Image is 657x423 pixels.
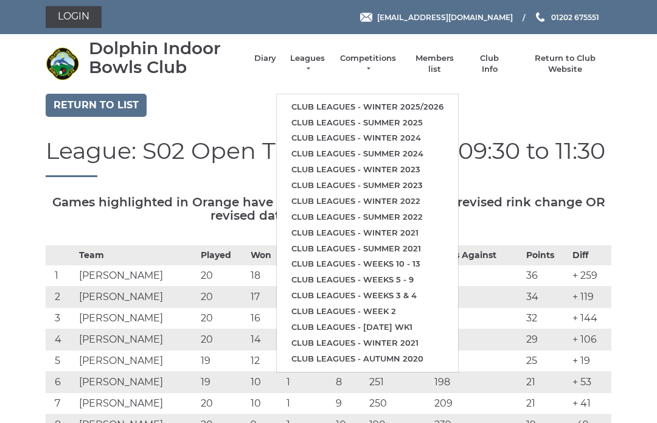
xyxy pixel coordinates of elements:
[277,115,458,131] a: Club leagues - Summer 2025
[248,372,284,393] td: 10
[46,195,611,222] h5: Games highlighted in Orange have changed. Please check for a revised rink change OR revised date ...
[431,287,524,308] td: 164
[248,329,284,351] td: 14
[277,178,458,194] a: Club leagues - Summer 2023
[277,320,458,335] a: Club leagues - [DATE] wk1
[198,351,247,372] td: 19
[523,329,569,351] td: 29
[333,372,366,393] td: 8
[431,351,524,372] td: 195
[569,246,611,265] th: Diff
[277,146,458,162] a: Club leagues - Summer 2024
[277,288,458,304] a: Club leagues - Weeks 3 & 4
[277,194,458,209] a: Club leagues - Winter 2022
[431,308,524,329] td: 157
[198,265,247,287] td: 20
[536,12,544,22] img: Phone us
[569,308,611,329] td: + 144
[46,351,76,372] td: 5
[277,304,458,320] a: Club leagues - Week 2
[276,94,459,372] ul: Leagues
[76,246,198,265] th: Team
[569,329,611,351] td: + 106
[248,308,284,329] td: 16
[569,393,611,414] td: + 41
[569,351,611,372] td: + 19
[248,351,284,372] td: 12
[46,329,76,351] td: 4
[248,393,284,414] td: 10
[431,329,524,351] td: 181
[520,53,611,75] a: Return to Club Website
[277,209,458,225] a: Club leagues - Summer 2022
[198,308,247,329] td: 20
[76,351,198,372] td: [PERSON_NAME]
[248,246,284,265] th: Won
[76,372,198,393] td: [PERSON_NAME]
[76,265,198,287] td: [PERSON_NAME]
[366,372,431,393] td: 251
[46,393,76,414] td: 7
[277,225,458,241] a: Club leagues - Winter 2021
[523,308,569,329] td: 32
[333,393,366,414] td: 9
[569,265,611,287] td: + 259
[277,335,458,351] a: Club leagues - Winter 2021
[76,287,198,308] td: [PERSON_NAME]
[76,393,198,414] td: [PERSON_NAME]
[198,372,247,393] td: 19
[569,372,611,393] td: + 53
[409,53,459,75] a: Members list
[277,162,458,178] a: Club leagues - Winter 2023
[248,287,284,308] td: 17
[198,329,247,351] td: 20
[46,138,611,178] h1: League: S02 Open Triples - [DATE] - 09:30 to 11:30
[248,265,284,287] td: 18
[76,329,198,351] td: [PERSON_NAME]
[431,372,524,393] td: 198
[198,393,247,414] td: 20
[46,47,79,80] img: Dolphin Indoor Bowls Club
[569,287,611,308] td: + 119
[46,287,76,308] td: 2
[46,94,147,117] a: Return to list
[523,393,569,414] td: 21
[277,99,458,115] a: Club leagues - Winter 2025/2026
[523,372,569,393] td: 21
[523,351,569,372] td: 25
[89,39,242,77] div: Dolphin Indoor Bowls Club
[277,272,458,288] a: Club leagues - Weeks 5 - 9
[339,53,397,75] a: Competitions
[366,393,431,414] td: 250
[46,6,102,28] a: Login
[254,53,276,64] a: Diary
[377,12,513,21] span: [EMAIL_ADDRESS][DOMAIN_NAME]
[431,393,524,414] td: 209
[534,12,599,23] a: Phone us 01202 675551
[283,372,333,393] td: 1
[46,265,76,287] td: 1
[431,246,524,265] th: Shots Against
[523,265,569,287] td: 36
[360,12,513,23] a: Email [EMAIL_ADDRESS][DOMAIN_NAME]
[523,246,569,265] th: Points
[76,308,198,329] td: [PERSON_NAME]
[288,53,327,75] a: Leagues
[198,246,247,265] th: Played
[277,241,458,257] a: Club leagues - Summer 2021
[431,265,524,287] td: 161
[360,13,372,22] img: Email
[46,308,76,329] td: 3
[551,12,599,21] span: 01202 675551
[283,393,333,414] td: 1
[472,53,507,75] a: Club Info
[277,351,458,367] a: Club leagues - Autumn 2020
[277,256,458,272] a: Club leagues - Weeks 10 - 13
[46,372,76,393] td: 6
[198,287,247,308] td: 20
[523,287,569,308] td: 34
[277,130,458,146] a: Club leagues - Winter 2024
